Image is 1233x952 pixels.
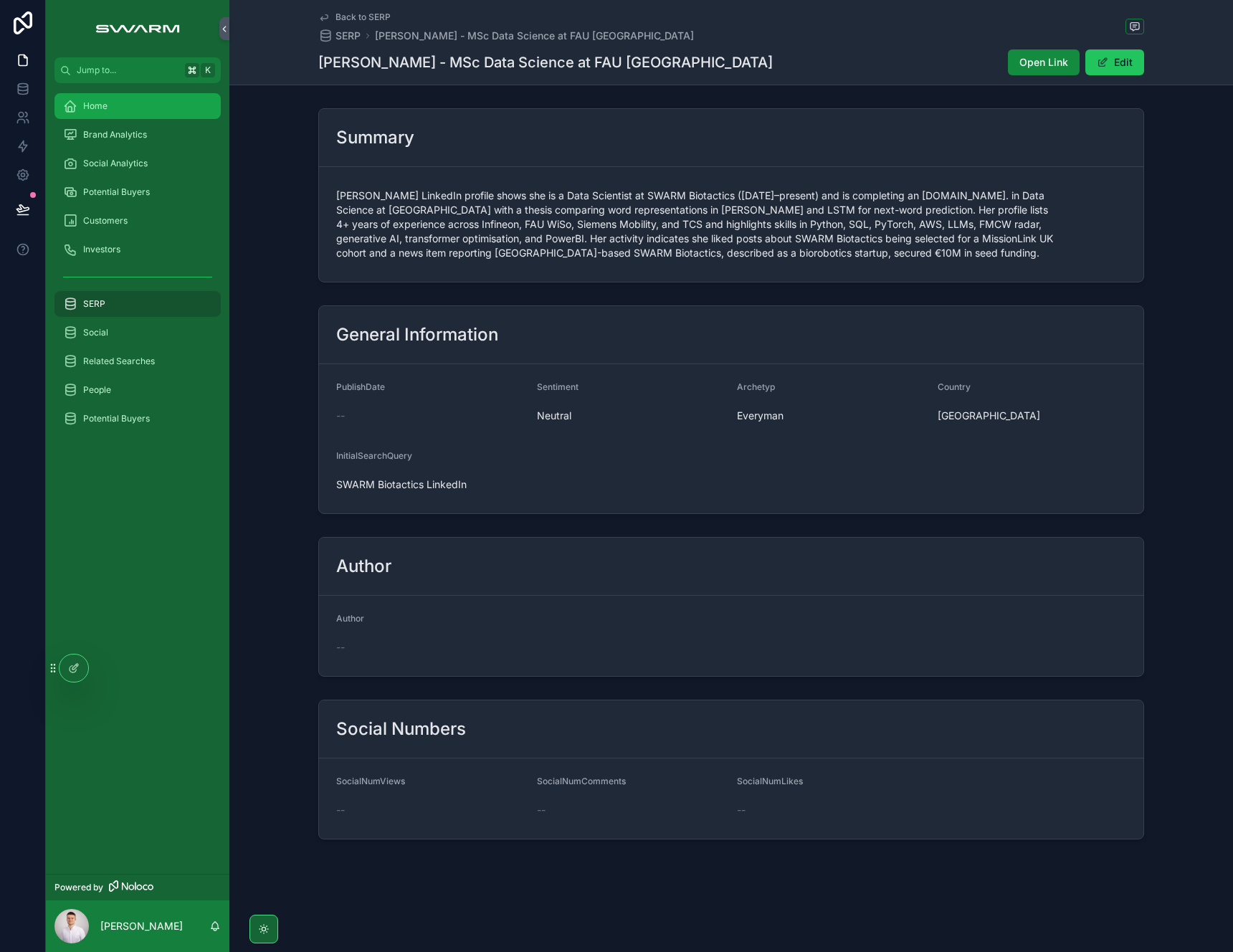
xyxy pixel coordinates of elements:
[375,29,694,43] a: [PERSON_NAME] - MSc Data Science at FAU [GEOGRAPHIC_DATA]
[54,93,221,119] a: Home
[1019,55,1068,70] span: Open Link
[54,237,221,262] a: Investors
[336,613,364,624] span: Author
[318,52,773,72] h1: [PERSON_NAME] - MSc Data Science at FAU [GEOGRAPHIC_DATA]
[336,409,345,423] span: --
[83,186,150,198] span: Potential Buyers
[54,57,221,83] button: Jump to...K
[54,151,221,176] a: Social Analytics
[83,244,120,255] span: Investors
[83,100,108,112] span: Home
[88,17,186,40] img: App logo
[737,409,926,423] span: Everyman
[83,215,128,227] span: Customers
[46,83,229,450] div: scrollable content
[54,348,221,374] a: Related Searches
[54,320,221,346] a: Social
[83,129,147,141] span: Brand Analytics
[737,776,803,786] span: SocialNumLikes
[202,65,214,76] span: K
[335,29,361,43] span: SERP
[83,158,148,169] span: Social Analytics
[336,126,414,149] h2: Summary
[335,11,391,23] span: Back to SERP
[46,874,229,900] a: Powered by
[77,65,179,76] span: Jump to...
[938,381,971,392] span: Country
[83,327,108,338] span: Social
[1008,49,1080,75] button: Open Link
[54,882,103,893] span: Powered by
[336,776,405,786] span: SocialNumViews
[318,29,361,43] a: SERP
[336,477,525,492] span: SWARM Biotactics LinkedIn
[737,803,746,817] span: --
[336,323,498,346] h2: General Information
[537,381,579,392] span: Sentiment
[336,450,412,461] span: InitialSearchQuery
[54,377,221,403] a: People
[83,384,111,396] span: People
[83,298,105,310] span: SERP
[336,189,1126,260] span: [PERSON_NAME] LinkedIn profile shows she is a Data Scientist at SWARM Biotactics ([DATE]–present)...
[537,409,726,423] span: Neutral
[537,803,546,817] span: --
[54,291,221,317] a: SERP
[1085,49,1144,75] button: Edit
[336,555,391,578] h2: Author
[100,919,183,933] p: [PERSON_NAME]
[938,409,1127,423] span: [GEOGRAPHIC_DATA]
[537,776,626,786] span: SocialNumComments
[54,179,221,205] a: Potential Buyers
[83,356,155,367] span: Related Searches
[54,208,221,234] a: Customers
[336,381,385,392] span: PublishDate
[336,640,345,654] span: --
[318,11,391,23] a: Back to SERP
[737,381,775,392] span: Archetyp
[83,413,150,424] span: Potential Buyers
[54,122,221,148] a: Brand Analytics
[54,406,221,432] a: Potential Buyers
[336,803,345,817] span: --
[336,718,466,741] h2: Social Numbers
